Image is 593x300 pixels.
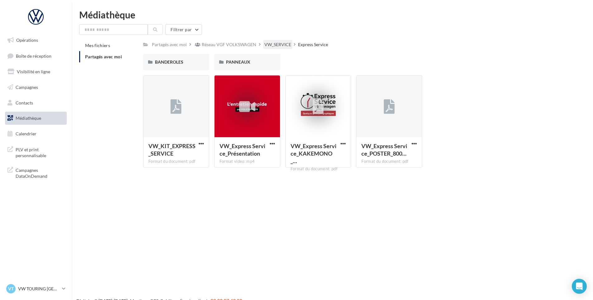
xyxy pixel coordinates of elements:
a: Campagnes [4,81,68,94]
span: PANNEAUX [226,59,250,65]
span: Boîte de réception [16,53,51,58]
span: VW_Express Service_KAKEMONO_850x2000_25PC_E1_HD [291,143,336,164]
a: Calendrier [4,127,68,140]
span: PLV et print personnalisable [16,145,64,159]
a: Médiathèque [4,112,68,125]
span: Visibilité en ligne [17,69,50,74]
span: VW_KIT_EXPRESS_SERVICE [148,143,195,157]
a: Campagnes DataOnDemand [4,163,68,182]
a: Contacts [4,96,68,109]
span: BANDEROLES [155,59,183,65]
p: VW TOURING [GEOGRAPHIC_DATA] [18,286,60,292]
div: Partagés avec moi [152,41,187,48]
div: VW_SERVICE [264,41,291,48]
div: Format du document: pdf [361,159,417,164]
div: Format du document: pdf [291,166,346,172]
div: Réseau VGF VOLKSWAGEN [202,41,256,48]
div: Format du document: pdf [148,159,204,164]
a: Boîte de réception [4,49,68,63]
span: VW_Express Service_POSTER_800x1200_HD [361,143,407,157]
span: Campagnes [16,85,38,90]
span: Mes fichiers [85,43,110,48]
a: VT VW TOURING [GEOGRAPHIC_DATA] [5,283,67,295]
a: PLV et print personnalisable [4,143,68,161]
span: VW_Express Service_Présentation [219,143,265,157]
span: Contacts [16,100,33,105]
div: Médiathèque [79,10,586,19]
span: Campagnes DataOnDemand [16,166,64,179]
div: Open Intercom Messenger [572,279,587,294]
a: Visibilité en ligne [4,65,68,78]
span: VT [8,286,14,292]
div: Format video: mp4 [219,159,275,164]
span: Opérations [16,37,38,43]
span: Médiathèque [16,115,41,121]
button: Filtrer par [165,24,202,35]
div: Express Service [298,41,328,48]
a: Opérations [4,34,68,47]
span: Partagés avec moi [85,54,122,59]
span: Calendrier [16,131,36,136]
